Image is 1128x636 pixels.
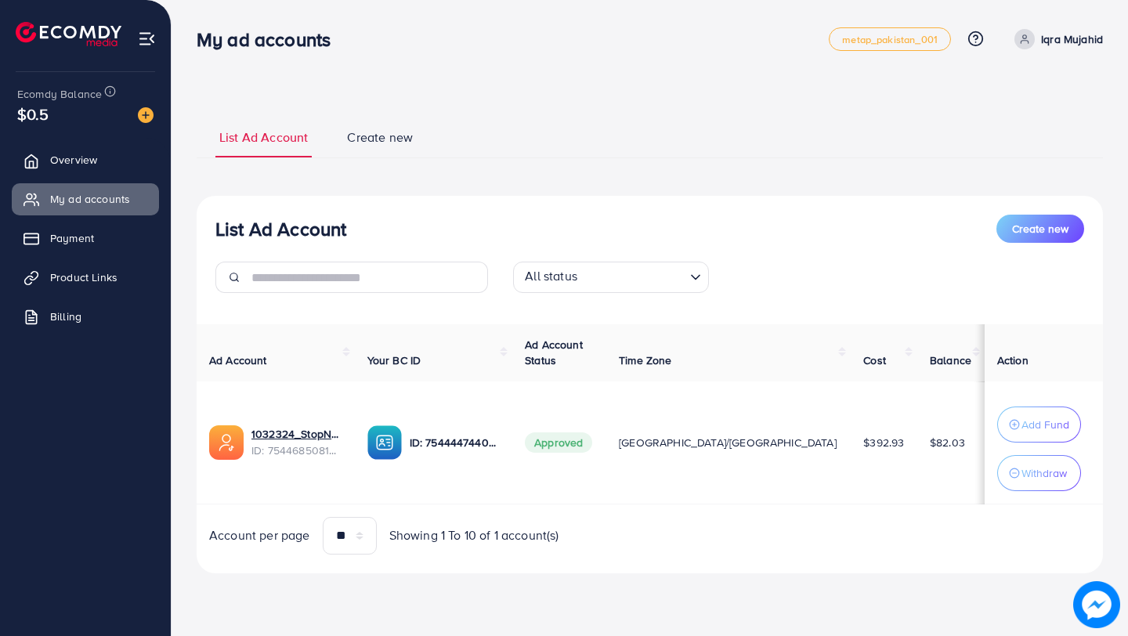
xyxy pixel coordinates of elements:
[367,352,421,368] span: Your BC ID
[347,128,413,146] span: Create new
[251,443,342,458] span: ID: 7544685081563119634
[50,152,97,168] span: Overview
[829,27,951,51] a: metap_pakistan_001
[16,22,121,46] img: logo
[842,34,938,45] span: metap_pakistan_001
[1021,464,1067,482] p: Withdraw
[17,103,49,125] span: $0.5
[522,264,580,289] span: All status
[12,262,159,293] a: Product Links
[251,426,342,458] div: <span class='underline'>1032324_StopNShops_1756634091318</span></br>7544685081563119634
[209,526,310,544] span: Account per page
[209,352,267,368] span: Ad Account
[12,222,159,254] a: Payment
[930,352,971,368] span: Balance
[619,352,671,368] span: Time Zone
[50,269,117,285] span: Product Links
[12,301,159,332] a: Billing
[997,407,1081,443] button: Add Fund
[1021,415,1069,434] p: Add Fund
[863,352,886,368] span: Cost
[930,435,965,450] span: $82.03
[138,107,154,123] img: image
[50,230,94,246] span: Payment
[17,86,102,102] span: Ecomdy Balance
[50,309,81,324] span: Billing
[997,352,1029,368] span: Action
[582,265,684,289] input: Search for option
[197,28,343,51] h3: My ad accounts
[410,433,501,452] p: ID: 7544447440947134482
[1008,29,1103,49] a: Iqra Mujahid
[513,262,709,293] div: Search for option
[215,218,346,240] h3: List Ad Account
[525,432,592,453] span: Approved
[367,425,402,460] img: ic-ba-acc.ded83a64.svg
[1073,581,1120,628] img: image
[12,144,159,175] a: Overview
[1012,221,1068,237] span: Create new
[619,435,837,450] span: [GEOGRAPHIC_DATA]/[GEOGRAPHIC_DATA]
[12,183,159,215] a: My ad accounts
[50,191,130,207] span: My ad accounts
[525,337,583,368] span: Ad Account Status
[219,128,308,146] span: List Ad Account
[209,425,244,460] img: ic-ads-acc.e4c84228.svg
[996,215,1084,243] button: Create new
[863,435,904,450] span: $392.93
[1041,30,1103,49] p: Iqra Mujahid
[997,455,1081,491] button: Withdraw
[251,426,342,442] a: 1032324_StopNShops_1756634091318
[389,526,559,544] span: Showing 1 To 10 of 1 account(s)
[138,30,156,48] img: menu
